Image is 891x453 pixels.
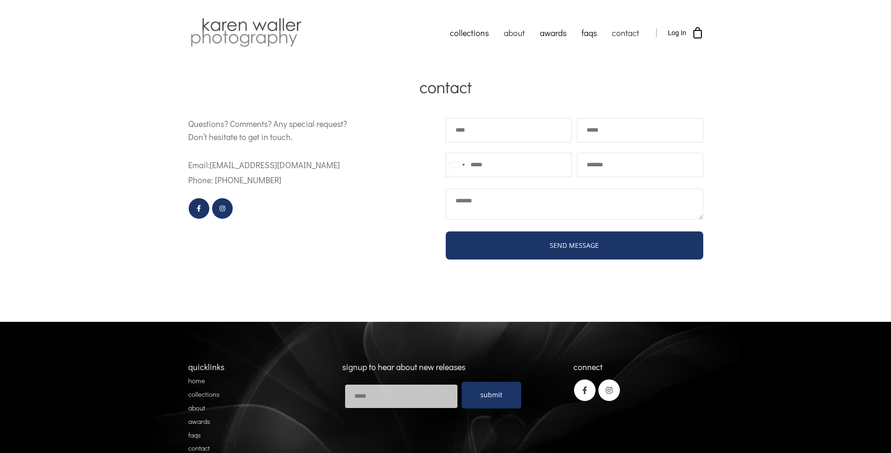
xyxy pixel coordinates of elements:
a: contact [188,443,210,453]
a: collections [442,21,496,45]
a: submit [462,382,521,408]
a: awards [188,416,210,426]
span: connect [574,361,603,372]
span: Email: [EMAIL_ADDRESS][DOMAIN_NAME] [188,159,340,171]
a: SEND MESSAGE [446,231,703,260]
a: faqs [188,430,201,439]
span: quicklinks [188,361,224,372]
input: Email [345,384,458,408]
a: collections [188,389,220,399]
span: signup to hear about new releases [342,361,465,372]
a: awards [532,21,574,45]
a: about [496,21,532,45]
a: contact [604,21,647,45]
span: Phone: [PHONE_NUMBER] [188,174,281,186]
span: Questions? Comments? Any special request? Don’t hesitate to get in touch. [188,118,347,143]
img: Karen Waller Photography [188,16,304,49]
a: about [188,403,205,412]
button: Selected country [446,153,468,177]
a: faqs [574,21,604,45]
span: Log In [668,29,686,37]
a: home [188,376,205,385]
span: contact [420,75,472,98]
